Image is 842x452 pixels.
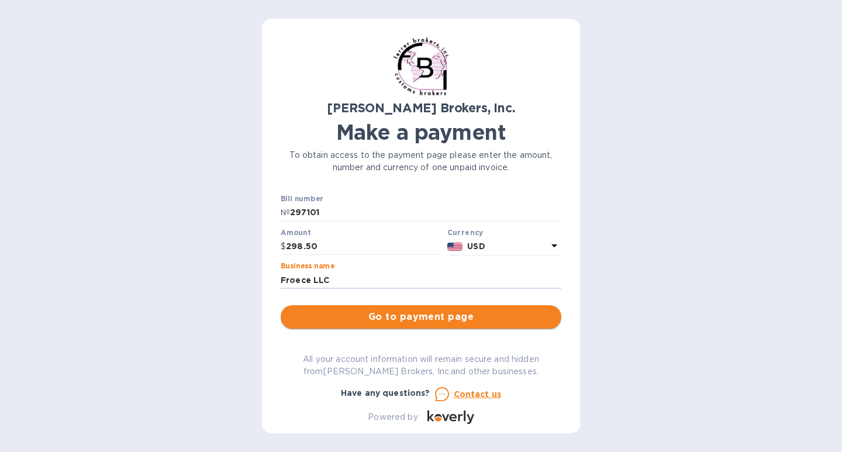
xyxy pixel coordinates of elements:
img: USD [447,243,463,251]
b: Currency [447,228,484,237]
input: Enter business name [281,271,561,289]
input: Enter bill number [290,204,561,222]
input: 0.00 [286,238,443,256]
p: All your account information will remain secure and hidden from [PERSON_NAME] Brokers, Inc. and o... [281,353,561,378]
p: $ [281,240,286,253]
label: Bill number [281,196,323,203]
b: Have any questions? [341,388,430,398]
b: USD [467,241,485,251]
h1: Make a payment [281,120,561,144]
b: [PERSON_NAME] Brokers, Inc. [327,101,515,115]
span: Go to payment page [290,310,552,324]
u: Contact us [454,389,502,399]
p: Powered by [368,411,417,423]
p: № [281,206,290,219]
p: To obtain access to the payment page please enter the amount, number and currency of one unpaid i... [281,149,561,174]
button: Go to payment page [281,305,561,329]
label: Business name [281,263,334,270]
label: Amount [281,229,310,236]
